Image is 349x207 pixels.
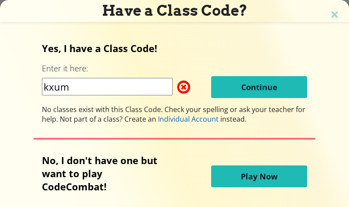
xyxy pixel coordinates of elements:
button: Play Now [211,165,307,187]
label: Enter it here: [42,63,88,74]
button: Continue [211,76,307,98]
img: close icon [329,9,340,22]
span: Have a Class Code? [102,2,247,19]
p: Yes, I have a Class Code! [42,42,307,55]
span: Continue [241,82,277,92]
span: Individual Account [158,114,219,124]
p: No, I don't have one but want to play CodeCombat! [42,154,168,193]
span: Not part of a class? Create an [60,114,158,124]
span: No classes exist with this Class Code. Check your spelling or ask your teacher for help. [42,105,305,124]
span: Play Now [241,171,277,182]
span: instead. [219,114,246,124]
